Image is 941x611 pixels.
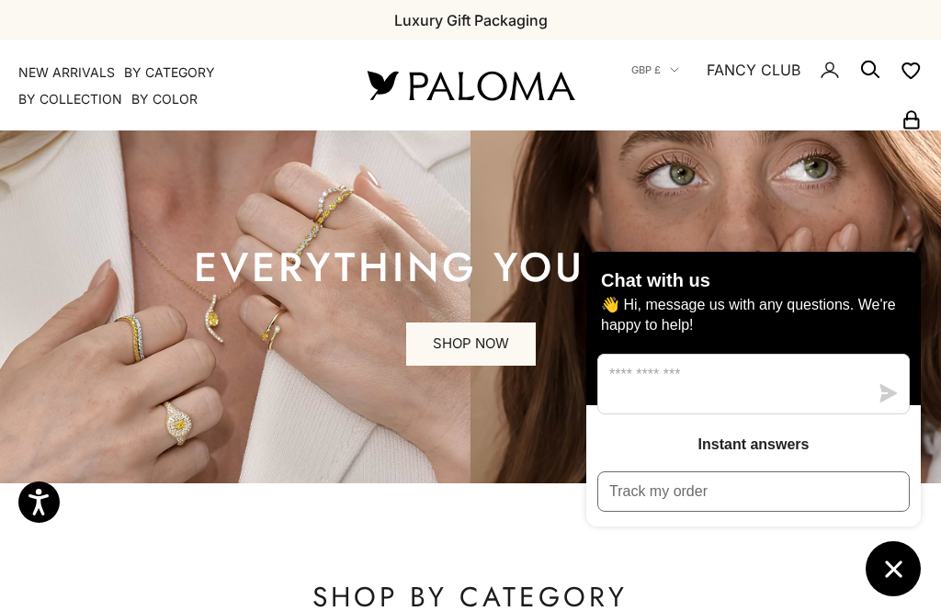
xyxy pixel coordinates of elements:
[18,90,122,108] summary: By Collection
[394,8,548,32] p: Luxury Gift Packaging
[194,249,747,286] p: EVERYTHING YOU FANCY
[124,63,215,82] summary: By Category
[18,63,115,82] a: NEW ARRIVALS
[631,62,679,78] button: GBP £
[581,252,926,596] inbox-online-store-chat: Shopify online store chat
[618,40,923,130] nav: Secondary navigation
[406,322,536,367] a: SHOP NOW
[631,62,661,78] span: GBP £
[131,90,198,108] summary: By Color
[707,58,800,82] a: FANCY CLUB
[18,63,323,108] nav: Primary navigation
